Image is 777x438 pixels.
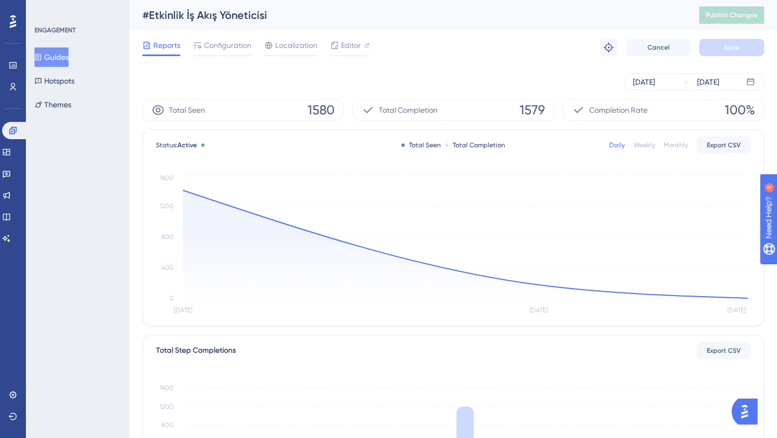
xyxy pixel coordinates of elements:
button: Save [699,39,764,56]
span: Active [178,141,197,149]
tspan: 1200 [160,403,174,410]
div: [DATE] [633,76,655,88]
span: Configuration [204,39,251,52]
tspan: [DATE] [727,306,746,314]
span: Editor [341,39,361,52]
tspan: 400 [161,264,174,271]
tspan: 0 [169,295,174,302]
div: Daily [609,141,625,149]
div: Monthly [664,141,688,149]
div: Total Completion [445,141,505,149]
tspan: 800 [161,233,174,241]
span: Publish Changes [706,11,758,19]
span: Localization [275,39,317,52]
div: Total Seen [401,141,441,149]
tspan: [DATE] [174,306,192,314]
span: 1579 [520,101,545,119]
span: Need Help? [25,3,67,16]
span: Total Completion [379,104,438,117]
span: Cancel [647,43,670,52]
button: Export CSV [697,136,751,154]
div: ENGAGEMENT [35,26,76,35]
span: Status: [156,141,197,149]
span: Completion Rate [589,104,647,117]
span: Reports [153,39,180,52]
button: Hotspots [35,71,74,91]
span: 1580 [308,101,335,119]
div: Total Step Completions [156,344,236,357]
span: 100% [725,101,755,119]
iframe: UserGuiding AI Assistant Launcher [732,395,764,428]
button: Cancel [626,39,691,56]
tspan: [DATE] [529,306,548,314]
button: Export CSV [697,342,751,359]
tspan: 1600 [160,384,174,392]
span: Export CSV [707,141,741,149]
tspan: 1200 [160,202,174,210]
span: Total Seen [169,104,205,117]
div: #Etkinlik İş Akış Yöneticisi [142,8,672,23]
div: 4 [75,5,78,14]
button: Guides [35,47,69,67]
tspan: 800 [161,421,174,429]
button: Themes [35,95,71,114]
div: [DATE] [697,76,719,88]
div: Weekly [633,141,655,149]
span: Export CSV [707,346,741,355]
tspan: 1600 [160,174,174,182]
button: Publish Changes [699,6,764,24]
span: Save [724,43,739,52]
